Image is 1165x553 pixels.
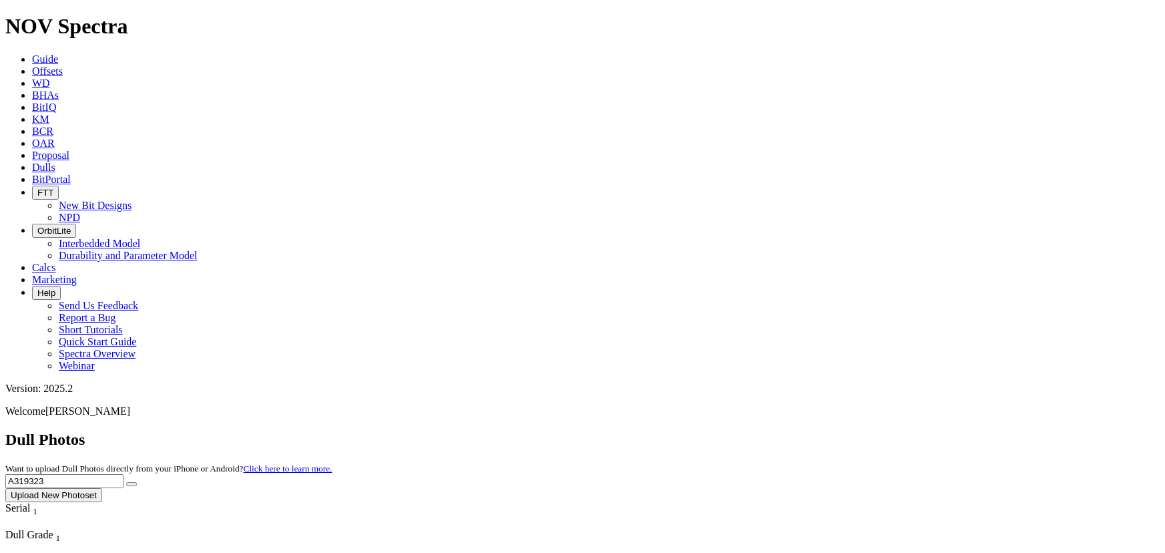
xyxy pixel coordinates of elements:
[5,14,1160,39] h1: NOV Spectra
[32,77,50,89] a: WD
[59,312,115,323] a: Report a Bug
[5,502,62,529] div: Sort None
[32,186,59,200] button: FTT
[32,150,69,161] a: Proposal
[56,533,61,543] sub: 1
[5,383,1160,395] div: Version: 2025.2
[37,288,55,298] span: Help
[32,114,49,125] a: KM
[5,529,53,540] span: Dull Grade
[59,348,136,359] a: Spectra Overview
[5,405,1160,417] p: Welcome
[32,224,76,238] button: OrbitLite
[59,300,138,311] a: Send Us Feedback
[33,506,37,516] sub: 1
[32,286,61,300] button: Help
[5,474,124,488] input: Search Serial Number
[5,517,62,529] div: Column Menu
[32,174,71,185] a: BitPortal
[244,464,332,474] a: Click here to learn more.
[5,431,1160,449] h2: Dull Photos
[59,238,140,249] a: Interbedded Model
[32,274,77,285] a: Marketing
[5,464,332,474] small: Want to upload Dull Photos directly from your iPhone or Android?
[59,250,198,261] a: Durability and Parameter Model
[37,188,53,198] span: FTT
[33,502,37,514] span: Sort None
[5,488,102,502] button: Upload New Photoset
[56,529,61,540] span: Sort None
[32,65,63,77] a: Offsets
[5,502,62,517] div: Serial Sort None
[59,200,132,211] a: New Bit Designs
[37,226,71,236] span: OrbitLite
[5,502,30,514] span: Serial
[59,324,123,335] a: Short Tutorials
[32,89,59,101] a: BHAs
[5,529,99,544] div: Dull Grade Sort None
[59,360,95,371] a: Webinar
[32,138,55,149] a: OAR
[59,212,80,223] a: NPD
[32,162,55,173] a: Dulls
[59,336,136,347] a: Quick Start Guide
[45,405,130,417] span: [PERSON_NAME]
[32,126,53,137] a: BCR
[32,53,58,65] a: Guide
[32,262,56,273] a: Calcs
[32,102,56,113] a: BitIQ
